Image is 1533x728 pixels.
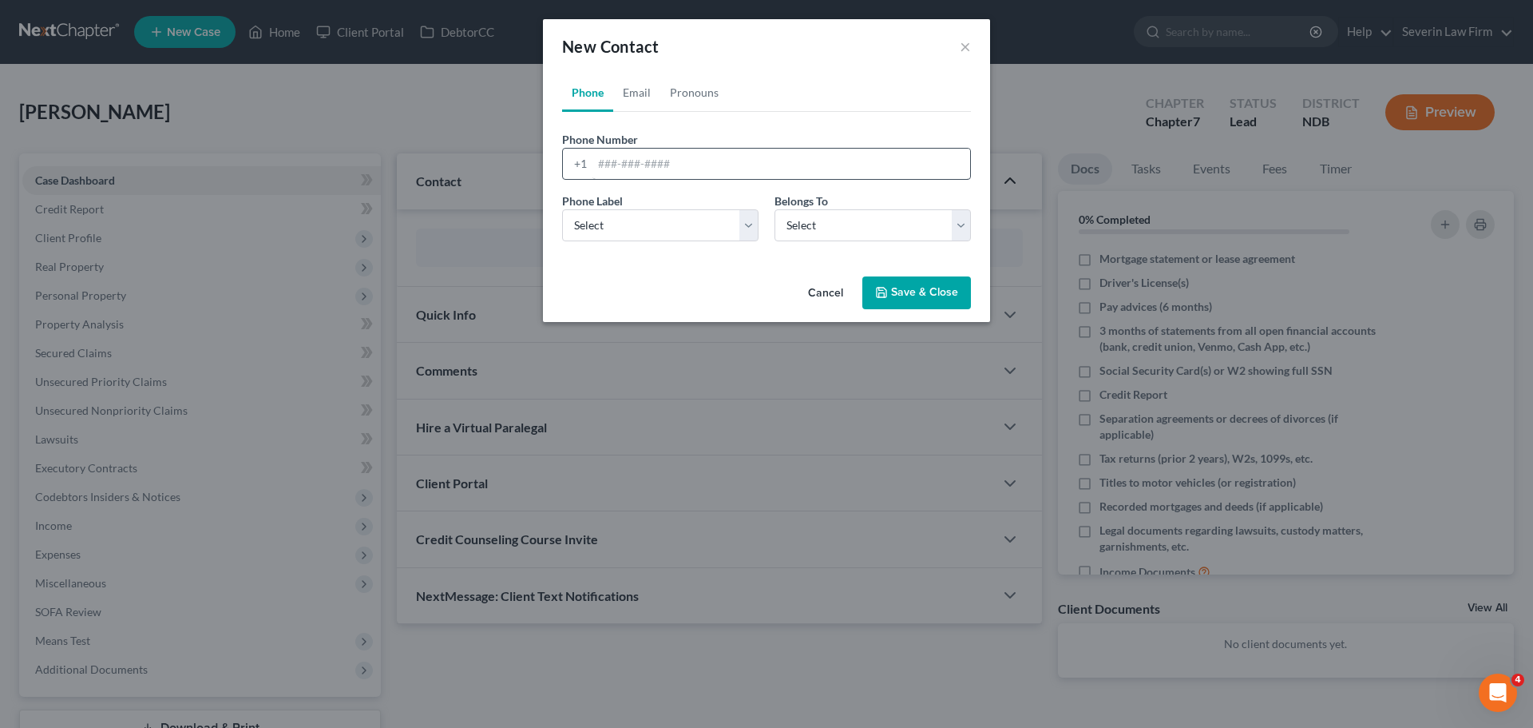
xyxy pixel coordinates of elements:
[660,74,728,112] a: Pronouns
[774,194,828,208] span: Belongs To
[862,276,971,310] button: Save & Close
[613,74,660,112] a: Email
[795,278,856,310] button: Cancel
[562,74,613,112] a: Phone
[562,37,659,56] span: New Contact
[592,149,970,179] input: ###-###-####
[563,149,592,179] div: +1
[562,194,623,208] span: Phone Label
[960,37,971,56] button: ×
[1511,674,1524,686] span: 4
[1479,674,1517,712] iframe: Intercom live chat
[562,133,638,146] span: Phone Number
